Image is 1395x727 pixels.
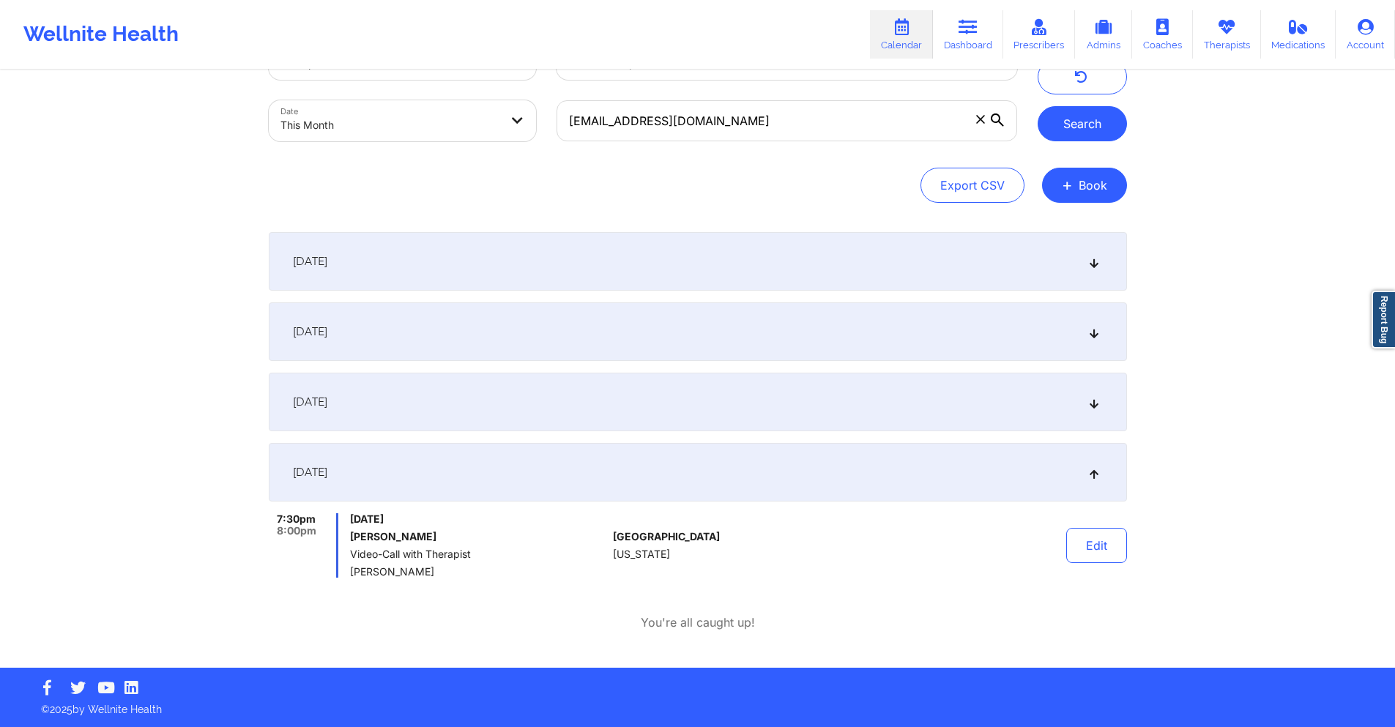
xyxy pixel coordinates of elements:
[293,324,327,339] span: [DATE]
[31,692,1364,717] p: © 2025 by Wellnite Health
[293,465,327,480] span: [DATE]
[293,395,327,409] span: [DATE]
[350,513,607,525] span: [DATE]
[1042,168,1127,203] button: +Book
[1193,10,1261,59] a: Therapists
[1132,10,1193,59] a: Coaches
[1075,10,1132,59] a: Admins
[1261,10,1336,59] a: Medications
[1062,181,1073,189] span: +
[293,254,327,269] span: [DATE]
[1003,10,1076,59] a: Prescribers
[1038,106,1127,141] button: Search
[920,168,1024,203] button: Export CSV
[350,531,607,543] h6: [PERSON_NAME]
[641,614,755,631] p: You're all caught up!
[1066,528,1127,563] button: Edit
[557,100,1016,141] input: Search Appointments
[613,548,670,560] span: [US_STATE]
[277,513,316,525] span: 7:30pm
[1336,10,1395,59] a: Account
[277,525,316,537] span: 8:00pm
[350,548,607,560] span: Video-Call with Therapist
[350,566,607,578] span: [PERSON_NAME]
[1372,291,1395,348] a: Report Bug
[870,10,933,59] a: Calendar
[613,531,720,543] span: [GEOGRAPHIC_DATA]
[280,109,500,141] div: This Month
[933,10,1003,59] a: Dashboard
